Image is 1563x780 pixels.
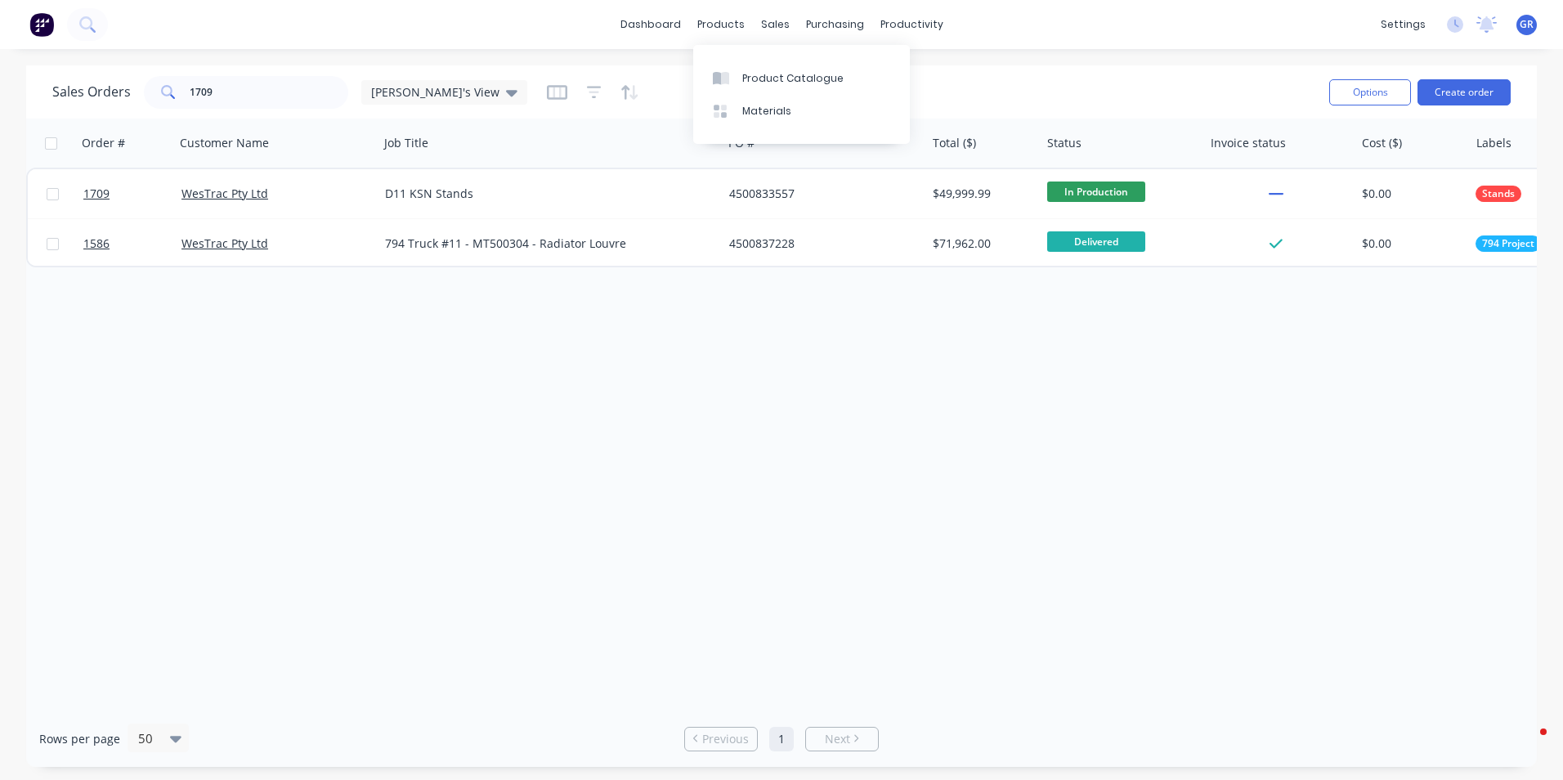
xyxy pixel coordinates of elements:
[1476,135,1511,151] div: Labels
[1373,12,1434,37] div: settings
[385,235,699,252] div: 794 Truck #11 - MT500304 - Radiator Louvre
[371,83,499,101] span: [PERSON_NAME]'s View
[1476,186,1521,202] button: Stands
[678,727,885,751] ul: Pagination
[1362,235,1458,252] div: $0.00
[385,186,699,202] div: D11 KSN Stands
[689,12,753,37] div: products
[83,219,181,268] a: 1586
[693,95,910,128] a: Materials
[52,84,131,100] h1: Sales Orders
[729,235,911,252] div: 4500837228
[1482,186,1515,202] span: Stands
[742,71,844,86] div: Product Catalogue
[753,12,798,37] div: sales
[82,135,125,151] div: Order #
[1507,724,1547,764] iframe: Intercom live chat
[806,731,878,747] a: Next page
[702,731,749,747] span: Previous
[1047,231,1145,252] span: Delivered
[83,186,110,202] span: 1709
[180,135,269,151] div: Customer Name
[729,186,911,202] div: 4500833557
[39,731,120,747] span: Rows per page
[181,186,268,201] a: WesTrac Pty Ltd
[742,104,791,119] div: Materials
[1329,79,1411,105] button: Options
[612,12,689,37] a: dashboard
[769,727,794,751] a: Page 1 is your current page
[798,12,872,37] div: purchasing
[1482,235,1534,252] span: 794 Project
[933,135,976,151] div: Total ($)
[1047,135,1082,151] div: Status
[825,731,850,747] span: Next
[1417,79,1511,105] button: Create order
[1211,135,1286,151] div: Invoice status
[181,235,268,251] a: WesTrac Pty Ltd
[83,169,181,218] a: 1709
[1362,186,1458,202] div: $0.00
[933,235,1029,252] div: $71,962.00
[685,731,757,747] a: Previous page
[29,12,54,37] img: Factory
[1362,135,1402,151] div: Cost ($)
[872,12,952,37] div: productivity
[693,61,910,94] a: Product Catalogue
[933,186,1029,202] div: $49,999.99
[190,76,349,109] input: Search...
[1047,182,1145,202] span: In Production
[1520,17,1534,32] span: GR
[83,235,110,252] span: 1586
[384,135,428,151] div: Job Title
